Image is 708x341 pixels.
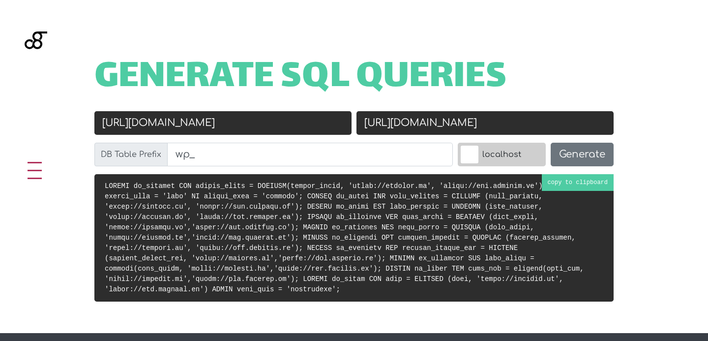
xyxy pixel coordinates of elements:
input: Old URL [94,111,352,135]
img: Blackgate [25,31,47,105]
label: DB Table Prefix [94,143,168,166]
button: Generate [551,143,614,166]
label: localhost [458,143,546,166]
input: New URL [356,111,614,135]
span: Generate SQL Queries [94,63,507,93]
code: LOREMI do_sitamet CON adipis_elits = DOEIUSM(tempor_incid, 'utlab://etdolor.ma', 'aliqu://eni.adm... [105,182,584,293]
input: wp_ [167,143,453,166]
